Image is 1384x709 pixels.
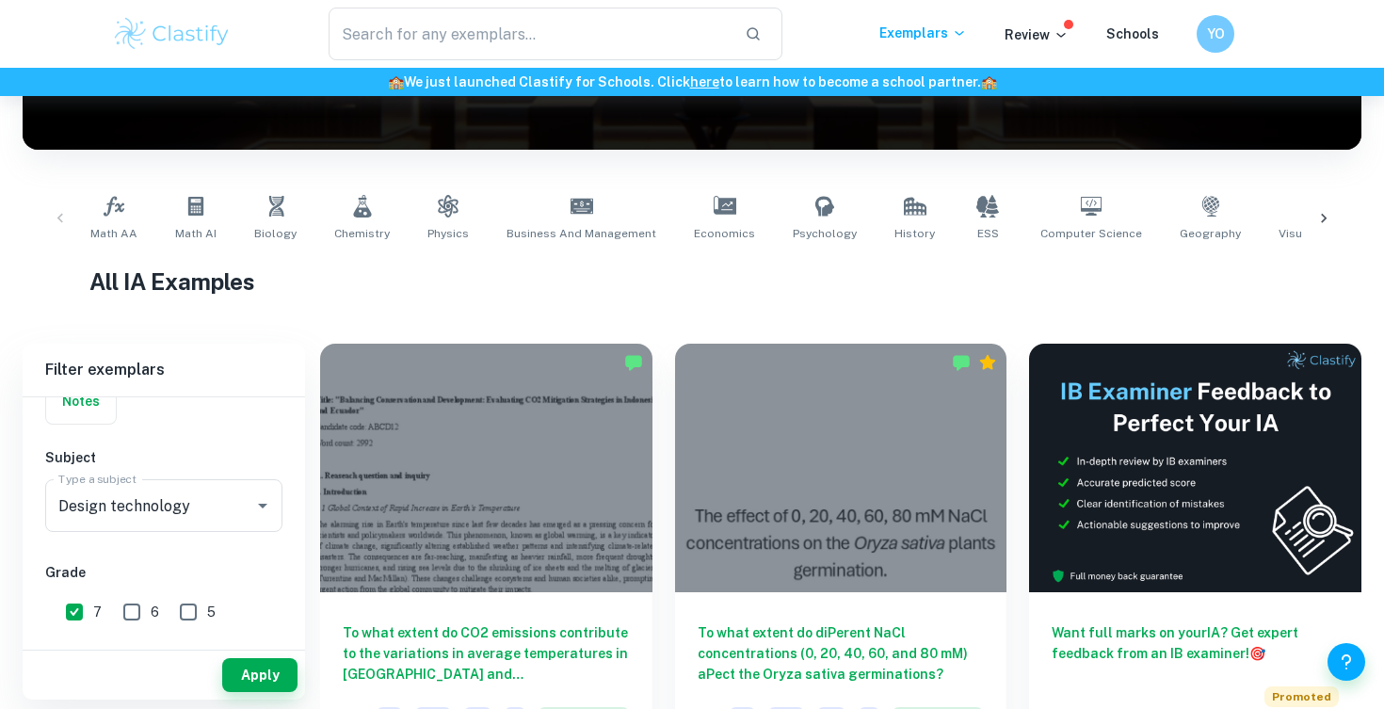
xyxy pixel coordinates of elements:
input: Search for any exemplars... [329,8,730,60]
a: here [690,74,719,89]
span: Psychology [793,225,857,242]
span: Biology [254,225,297,242]
h6: Want full marks on your IA ? Get expert feedback from an IB examiner! [1052,622,1339,664]
h6: Grade [45,562,282,583]
p: Review [1005,24,1069,45]
span: Promoted [1264,686,1339,707]
h6: Filter exemplars [23,344,305,396]
span: Math AI [175,225,217,242]
p: Exemplars [879,23,967,43]
span: Economics [694,225,755,242]
img: Marked [624,353,643,372]
img: Thumbnail [1029,344,1361,592]
a: Schools [1106,26,1159,41]
span: Business and Management [507,225,656,242]
label: Type a subject [58,471,137,487]
span: 5 [207,602,216,622]
span: 🏫 [388,74,404,89]
button: Apply [222,658,298,692]
h6: We just launched Clastify for Schools. Click to learn how to become a school partner. [4,72,1380,92]
span: Math AA [90,225,137,242]
img: Clastify logo [112,15,232,53]
h6: To what extent do CO2 emissions contribute to the variations in average temperatures in [GEOGRAPH... [343,622,630,685]
button: Help and Feedback [1328,643,1365,681]
span: Geography [1180,225,1241,242]
button: Open [249,492,276,519]
span: 6 [151,602,159,622]
span: 🏫 [981,74,997,89]
span: Physics [427,225,469,242]
img: Marked [952,353,971,372]
span: 🎯 [1249,646,1265,661]
div: Premium [978,353,997,372]
h6: Subject [45,447,282,468]
h6: To what extent do diPerent NaCl concentrations (0, 20, 40, 60, and 80 mM) aPect the Oryza sativa ... [698,622,985,685]
h6: YO [1205,24,1227,44]
span: Computer Science [1040,225,1142,242]
span: History [894,225,935,242]
span: ESS [977,225,999,242]
h1: All IA Examples [89,265,1295,298]
button: YO [1197,15,1234,53]
button: Notes [46,379,116,424]
span: Chemistry [334,225,390,242]
span: 7 [93,602,102,622]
